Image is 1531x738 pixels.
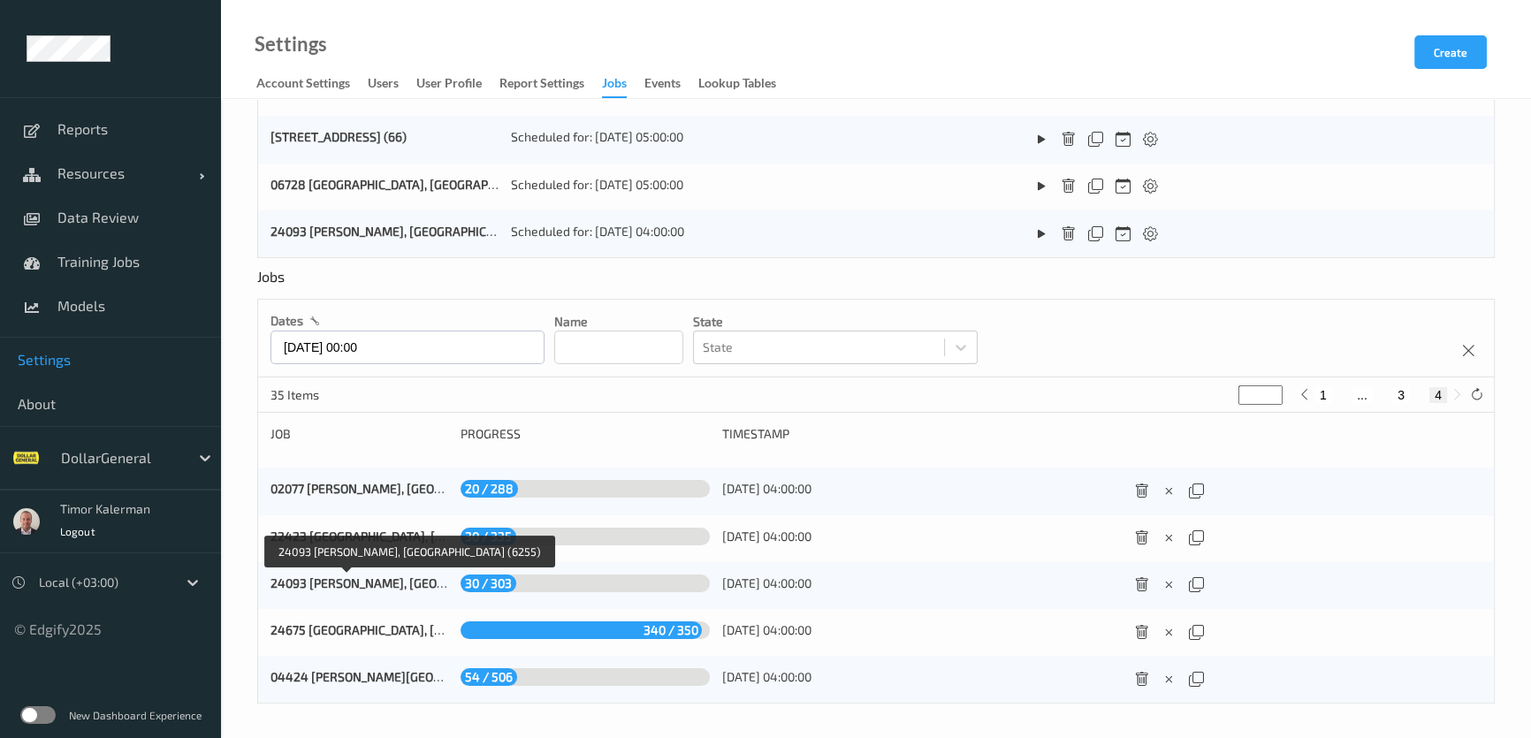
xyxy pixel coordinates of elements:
[255,35,327,53] a: Settings
[722,668,1114,686] div: [DATE] 04:00:00
[368,72,416,96] a: users
[257,268,289,299] div: Jobs
[461,425,710,443] div: Progress
[1314,387,1332,403] button: 1
[602,74,627,98] div: Jobs
[416,74,482,96] div: User Profile
[554,313,683,331] p: Name
[270,177,570,192] a: 06728 [GEOGRAPHIC_DATA], [GEOGRAPHIC_DATA] (67)
[722,574,1114,592] div: [DATE] 04:00:00
[693,313,978,331] p: State
[722,528,1114,545] div: [DATE] 04:00:00
[511,223,1013,240] div: Scheduled for: [DATE] 04:00:00
[602,72,644,98] a: Jobs
[270,224,552,239] a: 24093 [PERSON_NAME], [GEOGRAPHIC_DATA] (68)
[270,386,403,404] p: 35 Items
[270,669,682,684] a: 04424 [PERSON_NAME][GEOGRAPHIC_DATA], [GEOGRAPHIC_DATA] (6250)
[256,72,368,96] a: Account Settings
[511,128,1013,146] div: Scheduled for: [DATE] 05:00:00
[461,524,516,548] span: 30 / 335
[511,176,1013,194] div: Scheduled for: [DATE] 05:00:00
[270,129,407,144] a: [STREET_ADDRESS] (66)
[698,74,776,96] div: Lookup Tables
[499,74,584,96] div: Report Settings
[1352,387,1373,403] button: ...
[270,529,586,544] a: 22423 [GEOGRAPHIC_DATA], [GEOGRAPHIC_DATA] (6256)
[1429,387,1447,403] button: 4
[638,618,702,642] span: 340 / 350
[416,72,499,96] a: User Profile
[270,481,562,496] a: 02077 [PERSON_NAME], [GEOGRAPHIC_DATA] (6253)
[644,72,698,96] a: events
[270,312,303,330] p: dates
[270,575,565,590] a: 24093 [PERSON_NAME], [GEOGRAPHIC_DATA] (6255)
[270,425,448,443] div: Job
[722,621,1114,639] div: [DATE] 04:00:00
[461,665,517,689] span: 54 / 506
[461,571,516,595] span: 30 / 303
[270,622,583,637] a: 24675 [GEOGRAPHIC_DATA], [GEOGRAPHIC_DATA] (6251)
[1392,387,1410,403] button: 3
[499,72,602,96] a: Report Settings
[644,74,681,96] div: events
[368,74,399,96] div: users
[1414,35,1487,69] button: Create
[698,72,794,96] a: Lookup Tables
[461,476,518,500] span: 20 / 288
[256,74,350,96] div: Account Settings
[722,480,1114,498] div: [DATE] 04:00:00
[722,425,1114,443] div: Timestamp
